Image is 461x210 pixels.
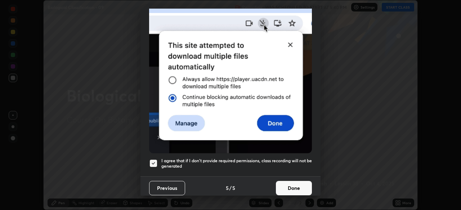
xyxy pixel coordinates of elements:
h4: 5 [232,184,235,192]
h5: I agree that if I don't provide required permissions, class recording will not be generated [161,158,312,169]
button: Previous [149,181,185,195]
h4: 5 [226,184,229,192]
h4: / [229,184,232,192]
button: Done [276,181,312,195]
